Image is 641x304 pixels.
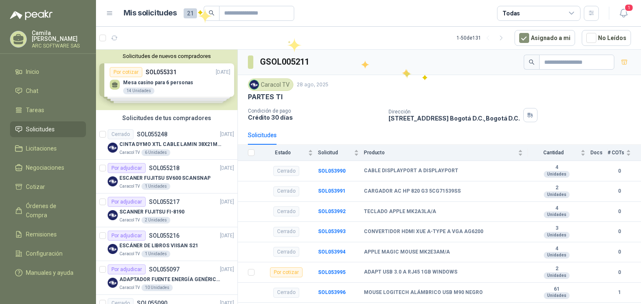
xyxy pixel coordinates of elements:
[209,10,215,16] span: search
[318,168,346,174] a: SOL053990
[119,141,223,148] p: CINTA DYMO XTL CABLE LAMIN 38X21MMBLANCO
[149,266,179,272] p: SOL055097
[364,269,457,276] b: ADAPT USB 3.0 A RJ45 1GB WINDOWS
[10,10,53,20] img: Logo peakr
[544,292,570,299] div: Unidades
[108,163,146,173] div: Por adjudicar
[608,187,631,195] b: 0
[260,55,310,68] h3: GSOL005211
[26,125,55,134] span: Solicitudes
[364,188,461,195] b: CARGADOR AC HP 820 G3 5CG71539SS
[248,108,382,114] p: Condición de pago
[364,289,483,296] b: MOUSE LOGITECH ALÁMBRICO USB M90 NEGRO
[10,64,86,80] a: Inicio
[220,131,234,138] p: [DATE]
[248,78,293,91] div: Caracol TV
[26,268,73,277] span: Manuales y ayuda
[96,227,237,261] a: Por adjudicarSOL055216[DATE] Company LogoESCÁNER DE LIBROS VIISAN S21Caracol TV1 Unidades
[96,50,237,110] div: Solicitudes de nuevos compradoresPor cotizarSOL055331[DATE] Mesa casino para 6 personas14 Unidade...
[318,188,346,194] b: SOL053991
[149,199,179,205] p: SOL055217
[297,81,328,89] p: 28 ago, 2025
[389,115,520,122] p: [STREET_ADDRESS] Bogotá D.C. , Bogotá D.C.
[318,209,346,214] b: SOL053992
[502,9,520,18] div: Todas
[318,249,346,255] a: SOL053994
[96,110,237,126] div: Solicitudes de tus compradores
[544,211,570,218] div: Unidades
[273,247,299,257] div: Cerrado
[544,252,570,259] div: Unidades
[119,242,198,250] p: ESCÁNER DE LIBROS VIISAN S21
[528,150,579,156] span: Cantidad
[591,145,608,161] th: Docs
[119,217,140,224] p: Caracol TV
[318,229,346,234] a: SOL053993
[364,150,516,156] span: Producto
[10,179,86,195] a: Cotizar
[529,59,535,65] span: search
[457,31,508,45] div: 1 - 50 de 131
[528,225,585,232] b: 3
[318,150,352,156] span: Solicitud
[10,102,86,118] a: Tareas
[270,267,303,277] div: Por cotizar
[544,191,570,198] div: Unidades
[616,6,631,21] button: 1
[220,164,234,172] p: [DATE]
[528,266,585,272] b: 2
[318,269,346,275] a: SOL053995
[608,289,631,296] b: 1
[608,228,631,236] b: 0
[26,249,63,258] span: Configuración
[528,145,591,161] th: Cantidad
[184,8,197,18] span: 21
[108,231,146,241] div: Por adjudicar
[608,208,631,216] b: 0
[32,43,86,48] p: ARC SOFTWARE SAS
[26,182,45,191] span: Cotizar
[10,226,86,242] a: Remisiones
[364,145,528,161] th: Producto
[26,230,57,239] span: Remisiones
[108,278,118,288] img: Company Logo
[624,4,633,12] span: 1
[528,205,585,212] b: 4
[119,251,140,257] p: Caracol TV
[10,83,86,99] a: Chat
[108,264,146,274] div: Por adjudicar
[273,227,299,237] div: Cerrado
[528,164,585,171] b: 4
[318,145,364,161] th: Solicitud
[220,198,234,206] p: [DATE]
[318,289,346,295] a: SOL053996
[273,166,299,176] div: Cerrado
[608,150,624,156] span: # COTs
[528,286,585,293] b: 61
[124,7,177,19] h1: Mis solicitudes
[10,246,86,261] a: Configuración
[389,109,520,115] p: Dirección
[220,232,234,240] p: [DATE]
[364,209,436,215] b: TECLADO APPLE MK2A3LA/A
[248,93,282,101] p: PARTES TI
[273,288,299,298] div: Cerrado
[26,86,38,95] span: Chat
[137,131,167,137] p: SOL055248
[528,246,585,252] b: 4
[528,185,585,191] b: 2
[96,193,237,227] a: Por adjudicarSOL055217[DATE] Company LogoSCANNER FUJITSU FI-8190Caracol TV2 Unidades
[108,210,118,220] img: Company Logo
[364,249,450,256] b: APPLE MAGIC MOUSE MK2E3AM/A
[149,233,179,239] p: SOL055216
[141,284,173,291] div: 10 Unidades
[608,167,631,175] b: 0
[141,149,170,156] div: 6 Unidades
[108,129,134,139] div: Cerrado
[364,229,483,235] b: CONVERTIDOR HDMI XUE A-TYPE A VGA AG6200
[26,144,57,153] span: Licitaciones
